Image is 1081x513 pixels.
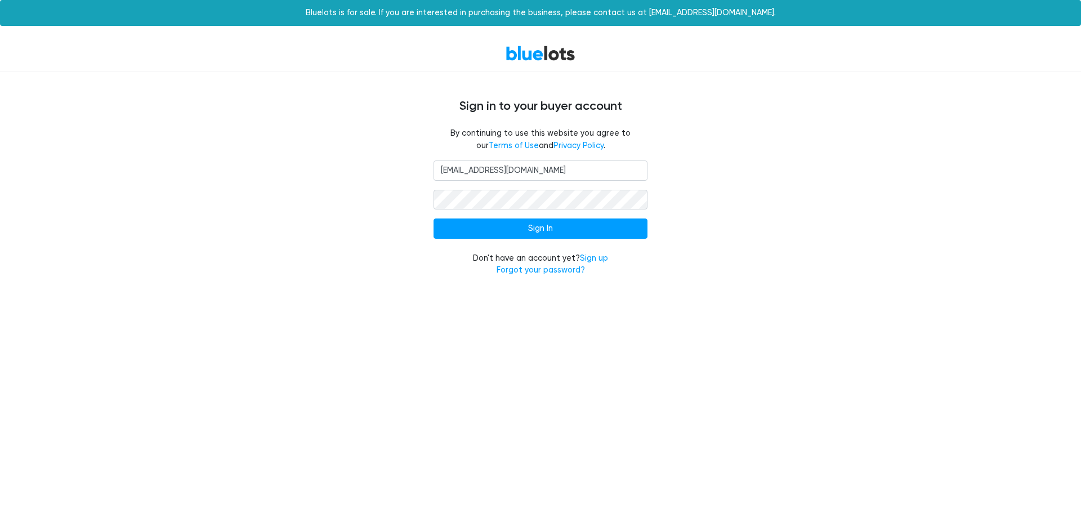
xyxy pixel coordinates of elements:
[434,160,647,181] input: Email
[580,253,608,263] a: Sign up
[434,218,647,239] input: Sign In
[489,141,539,150] a: Terms of Use
[203,99,878,114] h4: Sign in to your buyer account
[434,252,647,276] div: Don't have an account yet?
[553,141,604,150] a: Privacy Policy
[506,45,575,61] a: BlueLots
[434,127,647,151] fieldset: By continuing to use this website you agree to our and .
[497,265,585,275] a: Forgot your password?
